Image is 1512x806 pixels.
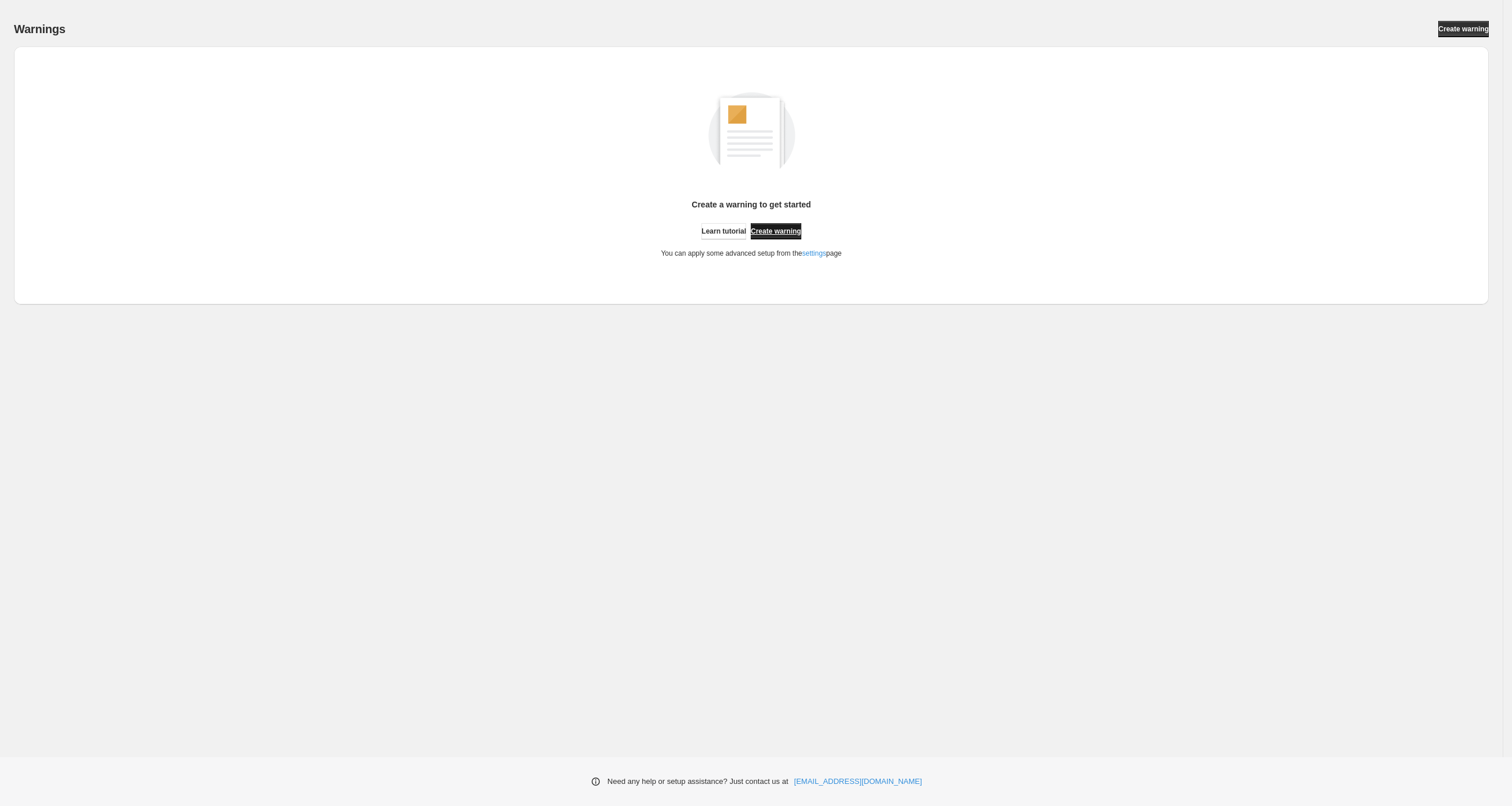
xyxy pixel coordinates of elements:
a: Learn tutorial [701,223,746,239]
span: Learn tutorial [701,227,746,236]
a: settings [802,249,826,257]
p: You can apply some advanced setup from the page [661,249,841,258]
a: Create warning [751,223,801,239]
p: Create a warning to get started [692,199,811,210]
span: Create warning [751,227,801,236]
a: [EMAIL_ADDRESS][DOMAIN_NAME] [794,776,922,787]
a: Create warning [1438,21,1489,37]
span: Create warning [1438,24,1489,34]
h2: Warnings [14,22,66,36]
